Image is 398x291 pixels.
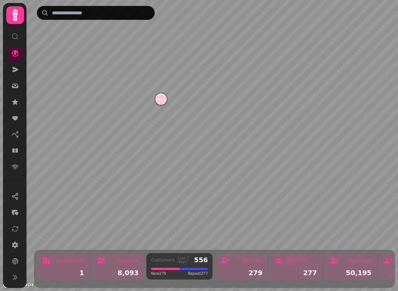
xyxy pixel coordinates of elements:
[151,271,166,276] span: New 279
[42,270,84,276] div: 1
[329,270,371,276] div: 50,195
[188,271,208,276] span: Repeat 277
[119,259,139,263] div: Contacts
[286,256,317,265] div: Returning (7d)
[155,93,167,107] div: Map marker
[2,280,35,289] a: Mapbox logo
[97,270,139,276] div: 8,093
[194,257,208,263] div: 556
[275,270,317,276] div: 277
[151,258,175,262] div: Customers
[348,259,371,263] div: Customers
[242,259,262,263] div: New (7d)
[220,270,262,276] div: 279
[56,259,84,263] div: Total Venues
[178,256,191,264] div: Last 7 days
[155,93,167,105] button: House of Fu Manchester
